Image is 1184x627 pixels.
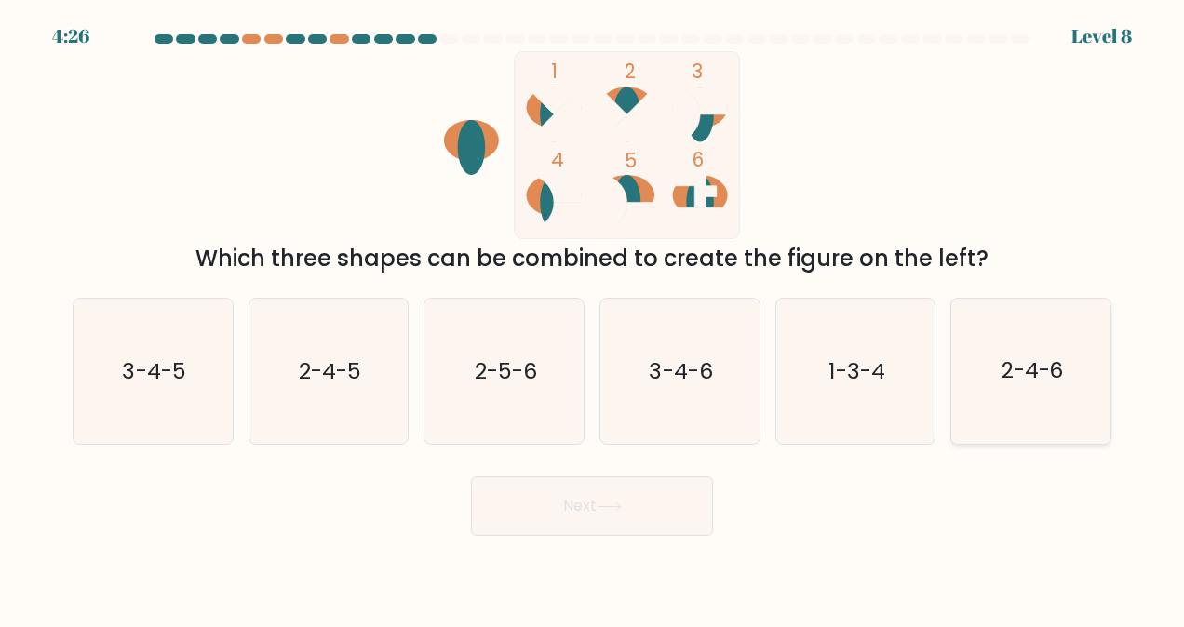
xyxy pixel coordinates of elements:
[84,242,1100,275] div: Which three shapes can be combined to create the figure on the left?
[650,356,713,386] text: 3-4-6
[471,476,713,536] button: Next
[1002,356,1064,386] text: 2-4-6
[625,58,636,85] tspan: 2
[551,58,558,85] tspan: 1
[52,22,89,50] div: 4:26
[299,356,361,386] text: 2-4-5
[829,356,885,386] text: 1-3-4
[123,356,186,386] text: 3-4-5
[625,147,637,174] tspan: 5
[551,147,564,174] tspan: 4
[1071,22,1132,50] div: Level 8
[475,356,537,386] text: 2-5-6
[693,58,704,85] tspan: 3
[693,147,705,174] tspan: 6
